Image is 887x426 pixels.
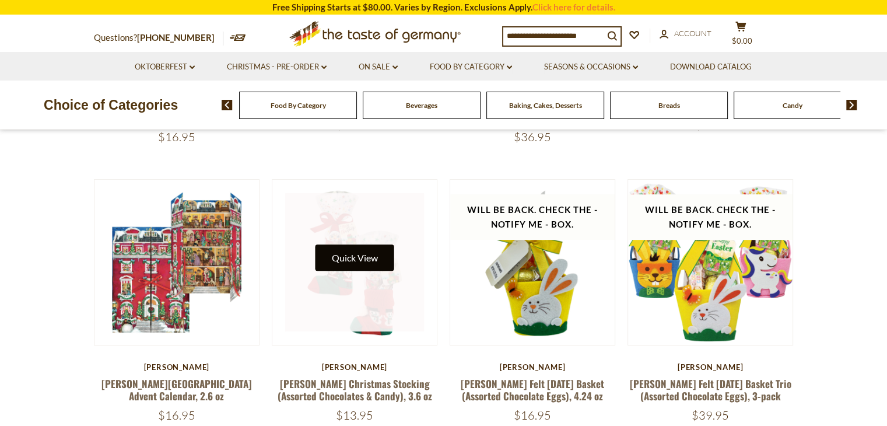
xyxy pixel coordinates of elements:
[630,376,791,403] a: [PERSON_NAME] Felt [DATE] Basket Trio (Assorted Chocolate Eggs), 3-pack
[277,376,432,403] a: [PERSON_NAME] Christmas Stocking (Assorted Chocolates & Candy), 3.6 oz
[94,180,260,345] img: Windel
[674,29,711,38] span: Account
[461,376,604,403] a: [PERSON_NAME] Felt [DATE] Basket (Assorted Chocolate Eggs), 4.24 oz
[532,2,615,12] a: Click here for details.
[222,100,233,110] img: previous arrow
[450,180,615,345] img: Windel
[94,30,223,46] p: Questions?
[94,362,260,372] div: [PERSON_NAME]
[158,408,195,422] span: $16.95
[158,130,195,144] span: $16.95
[137,32,215,43] a: [PHONE_NUMBER]
[315,245,394,271] button: Quick View
[783,101,802,110] a: Candy
[627,362,794,372] div: [PERSON_NAME]
[271,101,326,110] a: Food By Category
[227,61,327,74] a: Christmas - PRE-ORDER
[544,61,638,74] a: Seasons & Occasions
[660,27,711,40] a: Account
[514,130,551,144] span: $36.95
[359,61,398,74] a: On Sale
[658,101,680,110] a: Breads
[692,408,729,422] span: $39.95
[336,408,373,422] span: $13.95
[135,61,195,74] a: Oktoberfest
[509,101,582,110] a: Baking, Cakes, Desserts
[272,362,438,372] div: [PERSON_NAME]
[272,180,437,345] img: Windel
[514,408,551,422] span: $16.95
[101,376,252,403] a: [PERSON_NAME][GEOGRAPHIC_DATA] Advent Calendar, 2.6 oz
[450,362,616,372] div: [PERSON_NAME]
[732,36,752,46] span: $0.00
[846,100,857,110] img: next arrow
[628,180,793,345] img: Windel
[430,61,512,74] a: Food By Category
[724,21,759,50] button: $0.00
[670,61,752,74] a: Download Catalog
[406,101,437,110] a: Beverages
